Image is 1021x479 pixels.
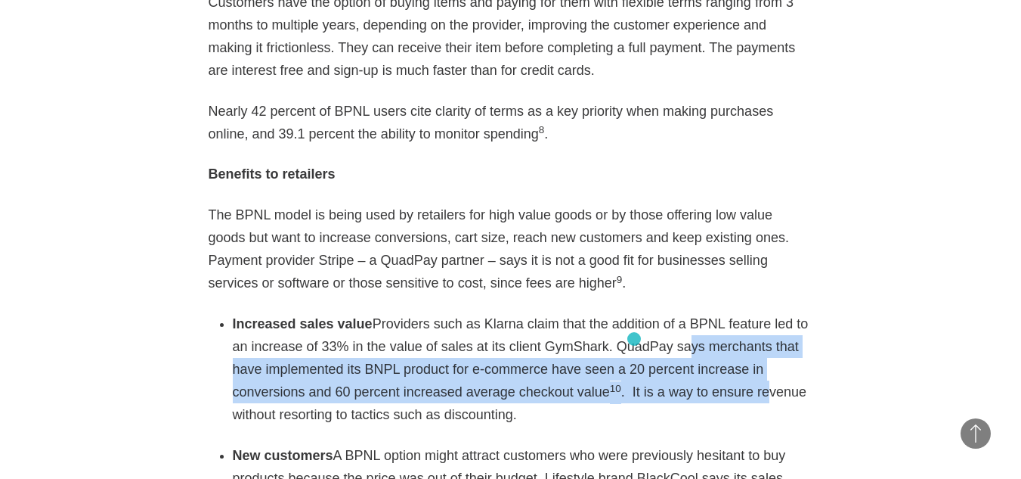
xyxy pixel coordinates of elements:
[539,124,545,135] sup: 8
[233,316,373,331] strong: Increased sales value
[209,166,336,182] strong: Benefits to retailers
[610,383,621,394] sup: 10
[961,418,991,449] button: Back to Top
[209,100,813,145] p: Nearly 42 percent of BPNL users cite clarity of terms as a key priority when making purchases onl...
[233,448,333,463] strong: New customers
[233,313,813,426] li: Providers such as Klarna claim that the addition of a BPNL feature led to an increase of 33% in t...
[209,204,813,294] p: The BPNL model is being used by retailers for high value goods or by those offering low value goo...
[617,274,623,285] sup: 9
